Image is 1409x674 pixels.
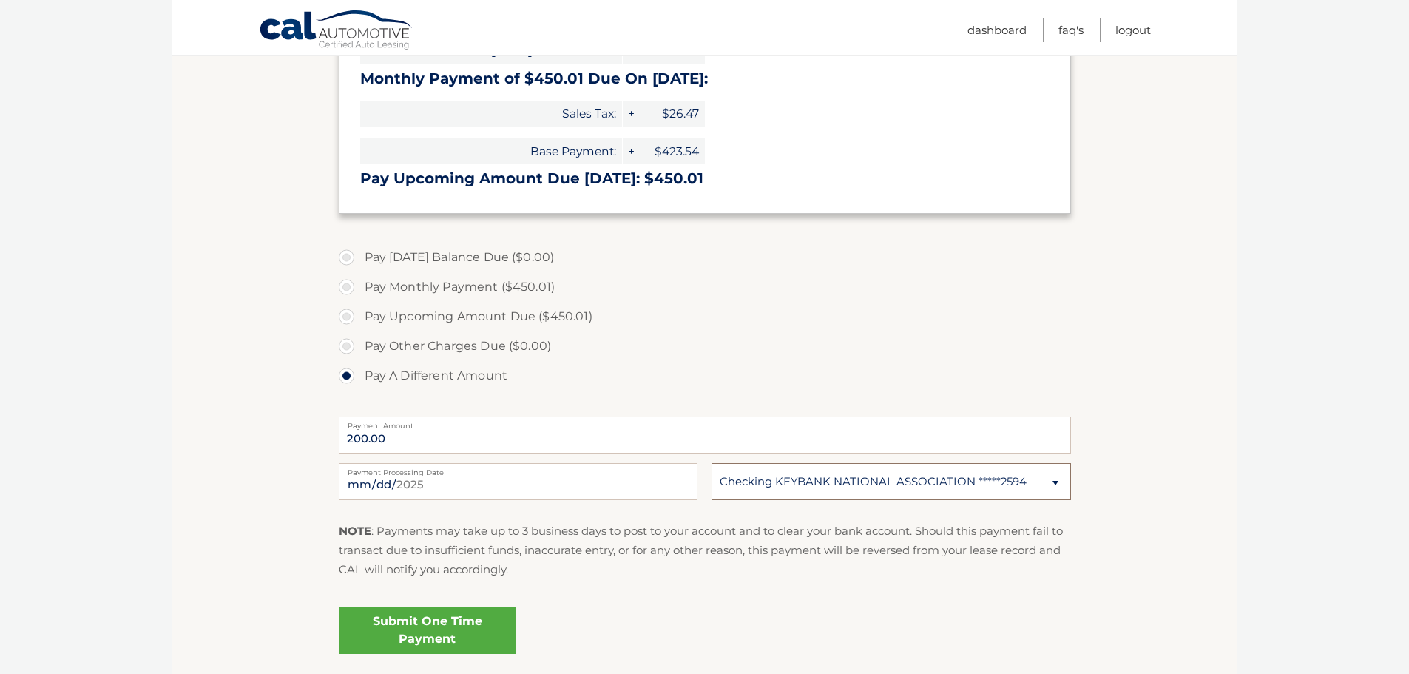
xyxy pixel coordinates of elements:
span: $26.47 [638,101,705,127]
p: : Payments may take up to 3 business days to post to your account and to clear your bank account.... [339,522,1071,580]
label: Pay Monthly Payment ($450.01) [339,272,1071,302]
input: Payment Date [339,463,697,500]
label: Pay Other Charges Due ($0.00) [339,331,1071,361]
a: Submit One Time Payment [339,607,516,654]
span: Base Payment: [360,138,622,164]
span: + [623,101,638,127]
span: $423.54 [638,138,705,164]
input: Payment Amount [339,417,1071,454]
span: + [623,138,638,164]
a: Cal Automotive [259,10,414,53]
label: Pay A Different Amount [339,361,1071,391]
label: Payment Processing Date [339,463,697,475]
label: Payment Amount [339,417,1071,428]
span: Sales Tax: [360,101,622,127]
a: FAQ's [1058,18,1084,42]
a: Dashboard [967,18,1027,42]
a: Logout [1115,18,1151,42]
label: Pay [DATE] Balance Due ($0.00) [339,243,1071,272]
strong: NOTE [339,524,371,538]
h3: Pay Upcoming Amount Due [DATE]: $450.01 [360,169,1050,188]
h3: Monthly Payment of $450.01 Due On [DATE]: [360,70,1050,88]
label: Pay Upcoming Amount Due ($450.01) [339,302,1071,331]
